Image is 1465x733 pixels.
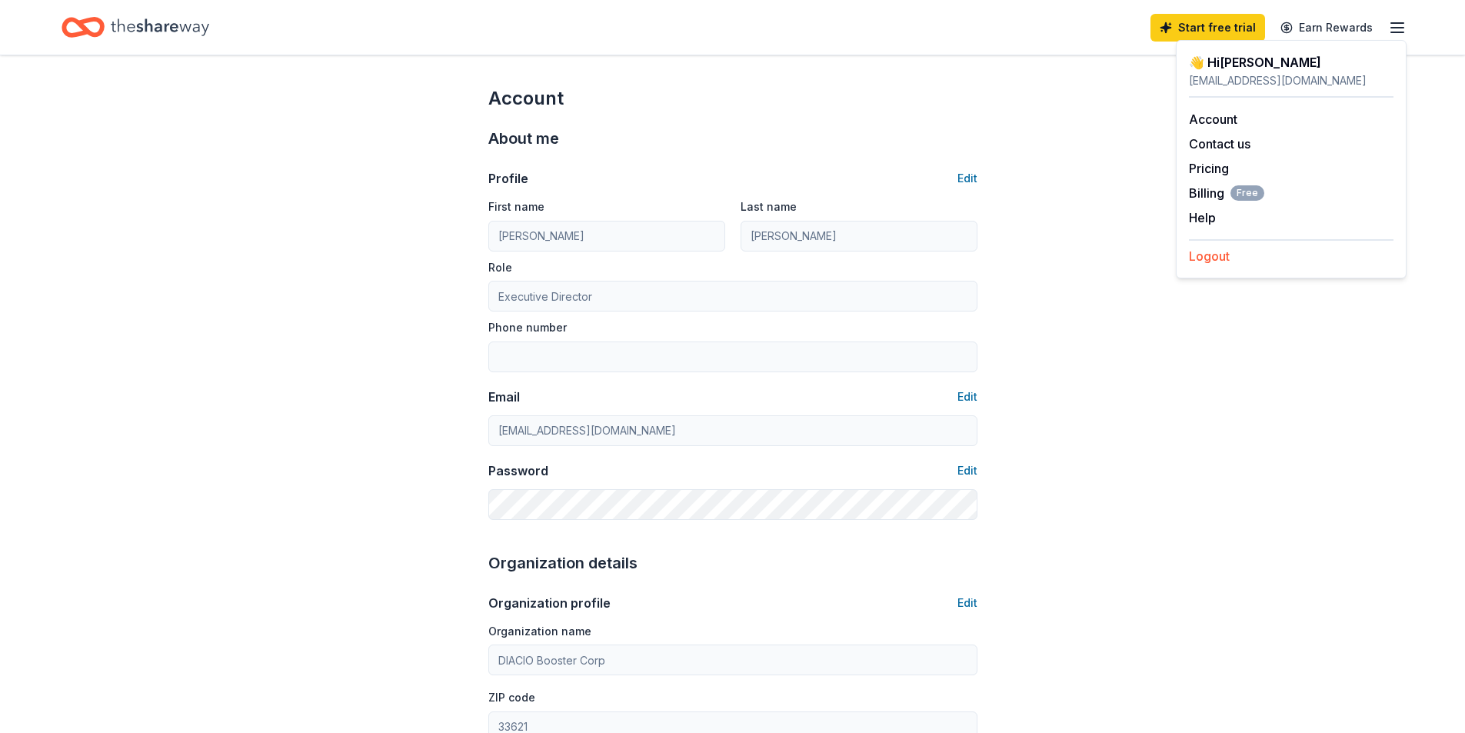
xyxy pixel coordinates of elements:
div: About me [488,126,977,151]
a: Start free trial [1150,14,1265,42]
div: Password [488,461,548,480]
label: First name [488,199,544,215]
div: [EMAIL_ADDRESS][DOMAIN_NAME] [1189,72,1393,90]
button: Edit [957,461,977,480]
button: Logout [1189,247,1230,265]
a: Home [62,9,209,45]
div: Organization details [488,551,977,575]
a: Earn Rewards [1271,14,1382,42]
label: Role [488,260,512,275]
div: Organization profile [488,594,611,612]
button: BillingFree [1189,184,1264,202]
div: Email [488,388,520,406]
a: Pricing [1189,161,1229,176]
div: Account [488,86,977,111]
span: Billing [1189,184,1264,202]
label: ZIP code [488,690,535,705]
button: Edit [957,388,977,406]
a: Account [1189,112,1237,127]
label: Organization name [488,624,591,639]
label: Last name [741,199,797,215]
button: Contact us [1189,135,1250,153]
button: Edit [957,594,977,612]
div: Profile [488,169,528,188]
div: 👋 Hi [PERSON_NAME] [1189,53,1393,72]
button: Help [1189,208,1216,227]
button: Edit [957,169,977,188]
label: Phone number [488,320,567,335]
span: Free [1230,185,1264,201]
